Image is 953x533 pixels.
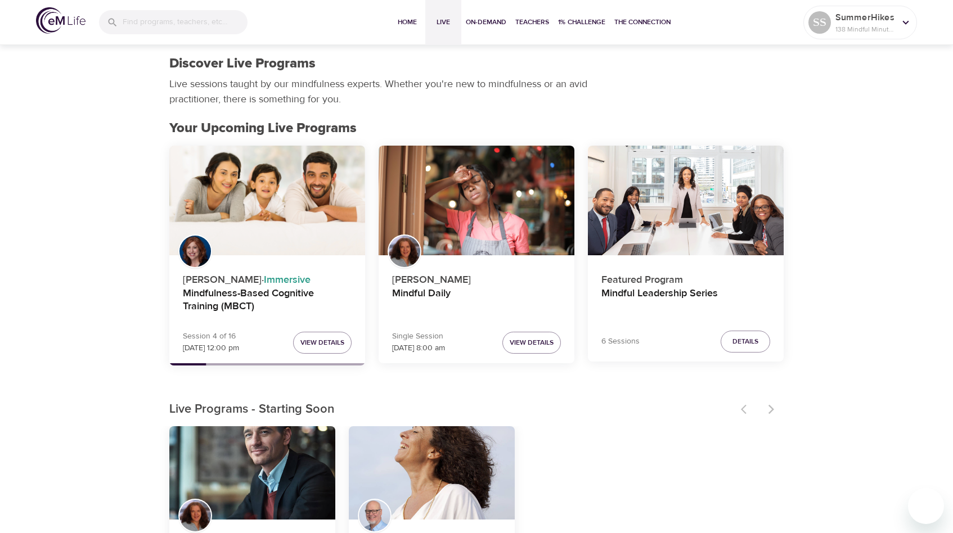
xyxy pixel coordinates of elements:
span: The Connection [614,16,671,28]
span: Immersive [264,273,311,286]
p: Live Programs - Starting Soon [169,400,734,419]
iframe: Button to launch messaging window [908,488,944,524]
p: Live sessions taught by our mindfulness experts. Whether you're new to mindfulness or an avid pra... [169,76,591,107]
p: 138 Mindful Minutes [835,24,895,34]
h4: Mindful Daily [392,287,561,314]
p: SummerHikes [835,11,895,24]
img: logo [36,7,86,34]
span: On-Demand [466,16,506,28]
button: Mindful Leadership Series [588,146,784,256]
h4: Mindfulness-Based Cognitive Training (MBCT) [183,287,352,314]
button: Details [721,331,770,353]
h2: Your Upcoming Live Programs [169,120,784,137]
span: Details [732,336,758,347]
span: View Details [300,337,344,349]
p: [DATE] 12:00 pm [183,342,239,354]
input: Find programs, teachers, etc... [123,10,248,34]
button: View Details [502,332,561,354]
button: Thoughts are Not Facts [349,426,515,520]
h4: Mindful Leadership Series [601,287,770,314]
button: Mindful Daily [379,146,574,256]
span: Live [430,16,457,28]
div: SS [808,11,831,34]
p: [PERSON_NAME] [392,268,561,287]
h1: Discover Live Programs [169,56,316,72]
p: 6 Sessions [601,336,640,347]
p: Single Session [392,331,445,342]
button: View Details [293,332,352,354]
p: Featured Program [601,268,770,287]
p: [DATE] 8:00 am [392,342,445,354]
span: Home [394,16,421,28]
span: View Details [510,337,554,349]
button: QuitSmart ™ Mindfully [169,426,335,520]
span: 1% Challenge [558,16,605,28]
span: Teachers [515,16,549,28]
p: Session 4 of 16 [183,331,239,342]
button: Mindfulness-Based Cognitive Training (MBCT) [169,146,365,256]
p: [PERSON_NAME] · [183,268,352,287]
